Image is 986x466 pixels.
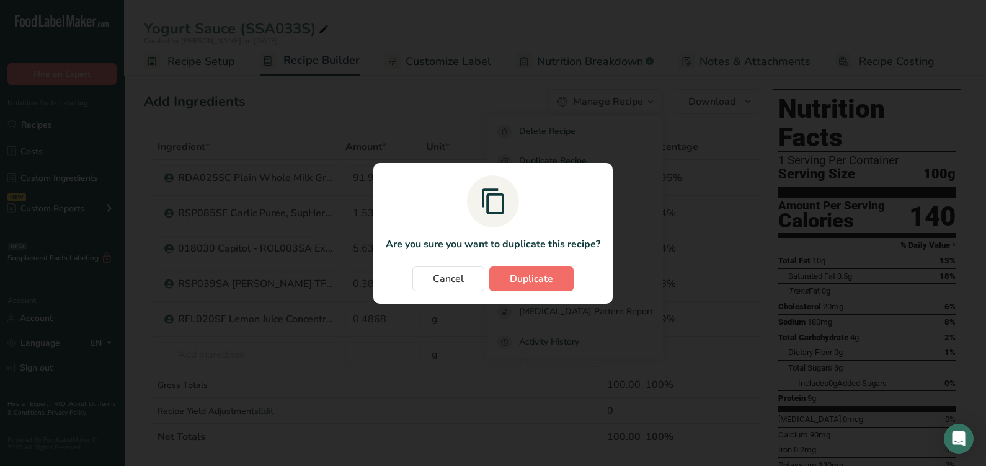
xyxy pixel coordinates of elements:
p: Are you sure you want to duplicate this recipe? [386,237,600,252]
span: Duplicate [510,271,553,286]
span: Cancel [433,271,464,286]
button: Duplicate [489,266,574,291]
button: Cancel [412,266,484,291]
div: Open Intercom Messenger [944,424,974,454]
